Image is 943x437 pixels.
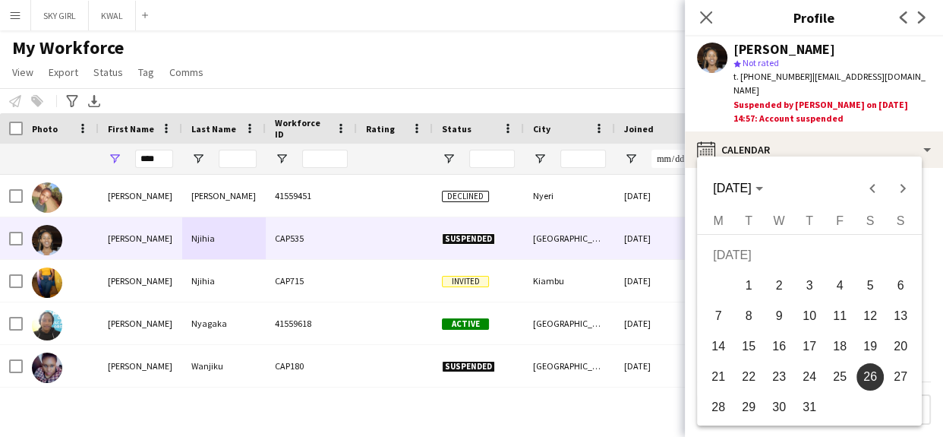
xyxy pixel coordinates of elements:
[826,333,853,360] span: 18
[705,394,732,421] span: 28
[856,272,884,299] span: 5
[825,271,855,301] button: 04-07-2025
[855,362,885,392] button: 26-07-2025
[764,331,794,362] button: 16-07-2025
[856,302,884,330] span: 12
[794,271,825,301] button: 03-07-2025
[825,331,855,362] button: 18-07-2025
[856,333,884,360] span: 19
[806,214,813,227] span: T
[794,392,825,423] button: 31-07-2025
[735,302,762,330] span: 8
[733,301,764,331] button: 08-07-2025
[703,301,733,331] button: 07-07-2025
[855,331,885,362] button: 19-07-2025
[796,394,823,421] span: 31
[896,214,904,227] span: S
[796,272,823,299] span: 3
[764,301,794,331] button: 09-07-2025
[825,301,855,331] button: 11-07-2025
[855,301,885,331] button: 12-07-2025
[885,331,916,362] button: 20-07-2025
[765,363,793,391] span: 23
[794,331,825,362] button: 17-07-2025
[825,362,855,392] button: 25-07-2025
[703,362,733,392] button: 21-07-2025
[735,363,762,391] span: 22
[765,394,793,421] span: 30
[796,363,823,391] span: 24
[826,363,853,391] span: 25
[735,272,762,299] span: 1
[773,214,784,227] span: W
[733,271,764,301] button: 01-07-2025
[885,362,916,392] button: 27-07-2025
[794,301,825,331] button: 10-07-2025
[764,271,794,301] button: 02-07-2025
[735,394,762,421] span: 29
[887,333,914,360] span: 20
[705,363,732,391] span: 21
[885,271,916,301] button: 06-07-2025
[705,333,732,360] span: 14
[733,362,764,392] button: 22-07-2025
[764,392,794,423] button: 30-07-2025
[826,272,853,299] span: 4
[733,331,764,362] button: 15-07-2025
[765,302,793,330] span: 9
[887,302,914,330] span: 13
[703,392,733,423] button: 28-07-2025
[733,392,764,423] button: 29-07-2025
[866,214,874,227] span: S
[887,272,914,299] span: 6
[703,331,733,362] button: 14-07-2025
[713,182,751,195] span: [DATE]
[885,301,916,331] button: 13-07-2025
[888,173,918,204] button: Next month
[707,175,768,202] button: Choose month and year
[826,302,853,330] span: 11
[794,362,825,392] button: 24-07-2025
[887,363,914,391] span: 27
[836,214,844,227] span: F
[764,362,794,392] button: 23-07-2025
[735,333,762,360] span: 15
[745,214,752,227] span: T
[796,333,823,360] span: 17
[765,333,793,360] span: 16
[856,363,884,391] span: 26
[713,214,723,227] span: M
[857,173,888,204] button: Previous month
[703,240,916,271] td: [DATE]
[705,302,732,330] span: 7
[855,271,885,301] button: 05-07-2025
[796,302,823,330] span: 10
[765,272,793,299] span: 2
